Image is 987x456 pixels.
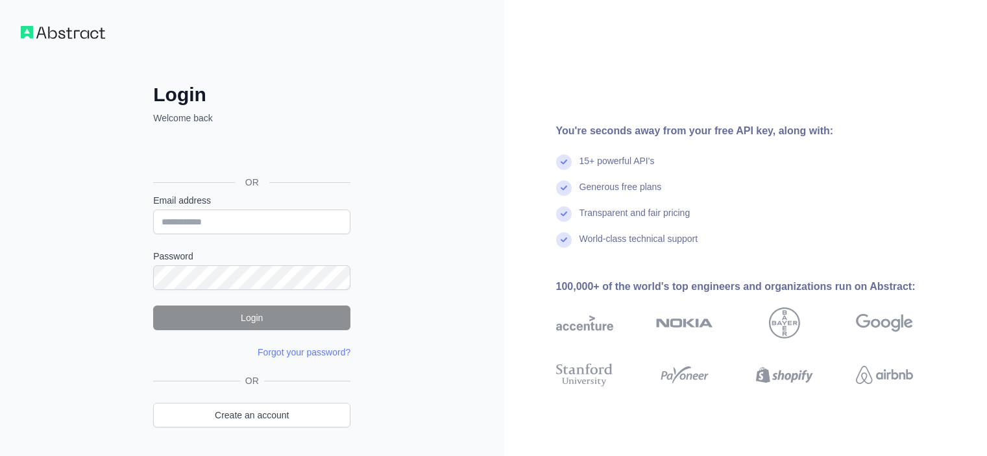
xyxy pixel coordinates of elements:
button: Login [153,306,350,330]
img: payoneer [656,361,713,389]
label: Email address [153,194,350,207]
img: nokia [656,307,713,339]
a: Forgot your password? [258,347,350,357]
div: World-class technical support [579,232,698,258]
h2: Login [153,83,350,106]
p: Welcome back [153,112,350,125]
img: bayer [769,307,800,339]
img: google [856,307,913,339]
img: shopify [756,361,813,389]
img: check mark [556,232,572,248]
div: Generous free plans [579,180,662,206]
img: accenture [556,307,613,339]
a: Create an account [153,403,350,427]
div: You're seconds away from your free API key, along with: [556,123,955,139]
label: Password [153,250,350,263]
iframe: Sign in with Google Button [147,139,354,167]
span: OR [240,374,264,387]
img: airbnb [856,361,913,389]
img: check mark [556,154,572,170]
img: check mark [556,180,572,196]
div: Transparent and fair pricing [579,206,690,232]
span: OR [235,176,269,189]
div: 100,000+ of the world's top engineers and organizations run on Abstract: [556,279,955,294]
img: stanford university [556,361,613,389]
img: check mark [556,206,572,222]
img: Workflow [21,26,105,39]
div: 15+ powerful API's [579,154,655,180]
